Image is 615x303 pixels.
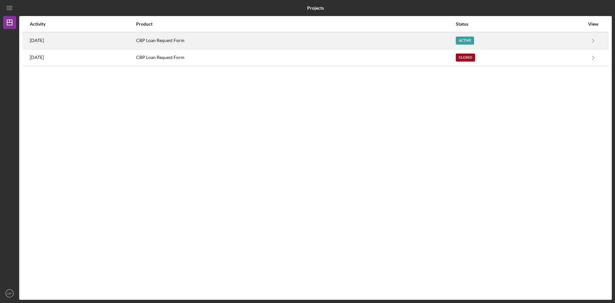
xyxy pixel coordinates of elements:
[30,21,135,27] div: Activity
[7,292,12,295] text: MP
[136,50,455,66] div: CBP Loan Request Form
[307,5,324,11] b: Projects
[136,33,455,49] div: CBP Loan Request Form
[30,38,44,43] time: 2025-07-29 16:19
[456,54,475,62] div: Closed
[136,21,455,27] div: Product
[3,287,16,300] button: MP
[456,37,474,45] div: Active
[30,55,44,60] time: 2024-03-20 22:55
[456,21,585,27] div: Status
[585,21,601,27] div: View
